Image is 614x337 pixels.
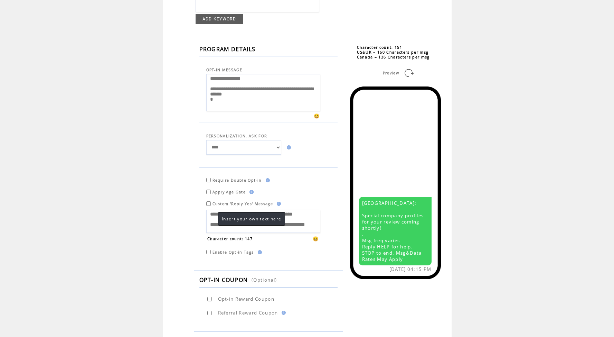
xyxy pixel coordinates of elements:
[285,145,291,149] img: help.gif
[264,178,270,182] img: help.gif
[218,310,278,316] span: Referral Reward Coupon
[280,311,286,315] img: help.gif
[206,134,267,138] span: PERSONALIZATION, ASK FOR
[313,236,319,242] span: 😀
[357,55,430,60] span: Canada = 136 Characters per msg
[357,50,429,55] span: US&UK = 160 Characters per msg
[247,190,254,194] img: help.gif
[222,216,281,222] span: Insert your own text here
[389,266,432,272] span: [DATE] 04:15 PM
[199,45,256,53] span: PROGRAM DETAILS
[252,277,277,283] span: (Optional)
[212,250,254,255] span: Enable Opt-in Tags
[196,14,243,24] a: ADD KEYWORD
[206,67,243,72] span: OPT-IN MESSAGE
[256,250,262,254] img: help.gif
[199,276,248,284] span: OPT-IN COUPON
[218,296,275,302] span: Opt-in Reward Coupon
[383,71,399,75] span: Preview
[212,190,246,194] span: Apply Age Gate
[207,236,253,241] span: Character count: 147
[357,45,403,50] span: Character count: 151
[314,113,320,119] span: 😀
[212,178,262,183] span: Require Double Opt-in
[212,201,273,206] span: Custom 'Reply Yes' Message
[362,200,424,262] span: [GEOGRAPHIC_DATA]: Special company profiles for your review coming shortly! . Msg freq varies Rep...
[275,202,281,206] img: help.gif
